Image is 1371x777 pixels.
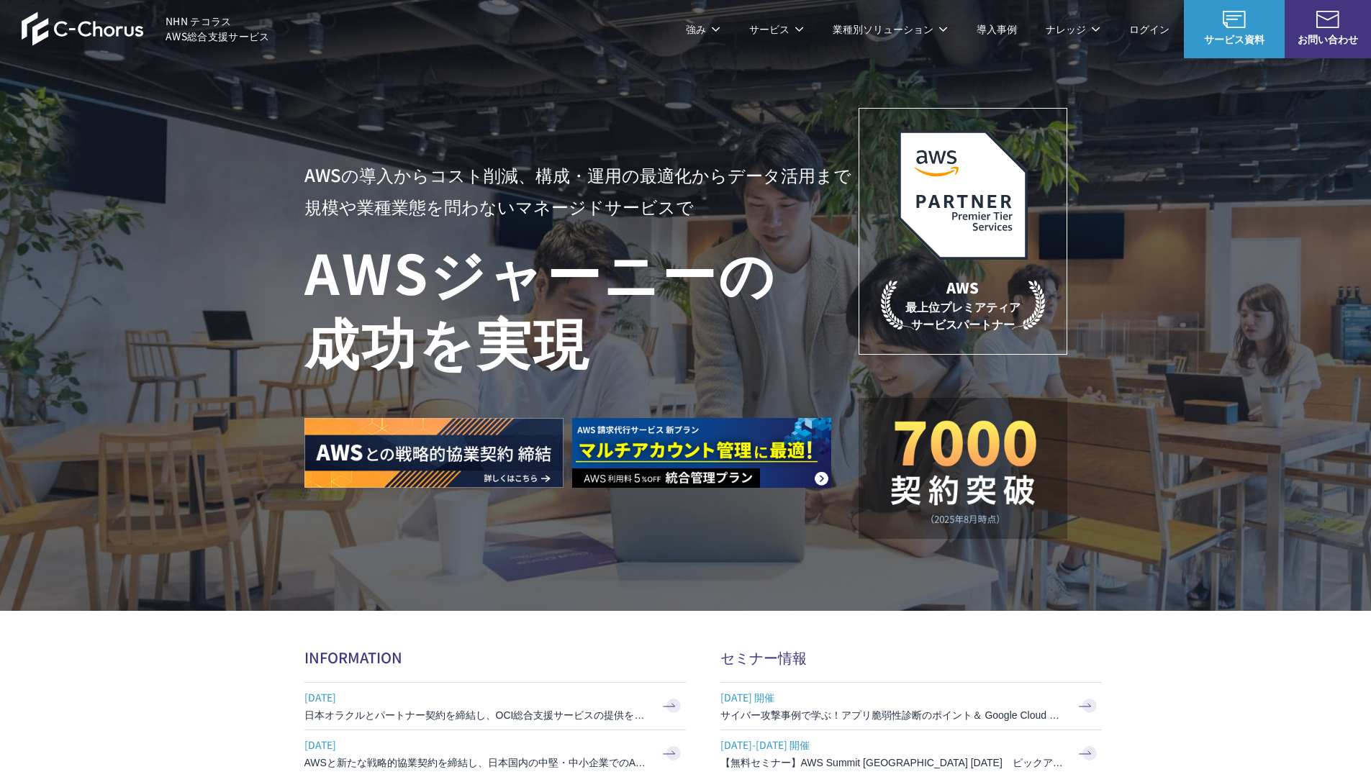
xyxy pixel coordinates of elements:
a: AWS総合支援サービス C-Chorus NHN テコラスAWS総合支援サービス [22,12,270,46]
a: [DATE]-[DATE] 開催 【無料セミナー】AWS Summit [GEOGRAPHIC_DATA] [DATE] ピックアップセッション [720,730,1102,777]
p: 業種別ソリューション [833,22,948,37]
h1: AWS ジャーニーの 成功を実現 [304,237,859,375]
img: AWS総合支援サービス C-Chorus サービス資料 [1223,11,1246,28]
h3: 日本オラクルとパートナー契約を締結し、OCI総合支援サービスの提供を開始 [304,708,650,722]
a: [DATE] AWSと新たな戦略的協業契約を締結し、日本国内の中堅・中小企業でのAWS活用を加速 [304,730,686,777]
img: AWS請求代行サービス 統合管理プラン [572,418,831,488]
h3: サイバー攻撃事例で学ぶ！アプリ脆弱性診断のポイント＆ Google Cloud セキュリティ対策 [720,708,1066,722]
span: [DATE]-[DATE] 開催 [720,734,1066,755]
a: [DATE] 開催 サイバー攻撃事例で学ぶ！アプリ脆弱性診断のポイント＆ Google Cloud セキュリティ対策 [720,683,1102,730]
p: AWSの導入からコスト削減、 構成・運用の最適化からデータ活用まで 規模や業種業態を問わない マネージドサービスで [304,159,859,222]
img: AWSとの戦略的協業契約 締結 [304,418,564,488]
p: サービス [749,22,804,37]
a: 導入事例 [977,22,1017,37]
h3: AWSと新たな戦略的協業契約を締結し、日本国内の中堅・中小企業でのAWS活用を加速 [304,755,650,770]
span: [DATE] 開催 [720,686,1066,708]
a: ログイン [1129,22,1169,37]
span: [DATE] [304,734,650,755]
img: AWSプレミアティアサービスパートナー [898,130,1028,260]
a: [DATE] 日本オラクルとパートナー契約を締結し、OCI総合支援サービスの提供を開始 [304,683,686,730]
h2: セミナー情報 [720,647,1102,668]
span: [DATE] [304,686,650,708]
h3: 【無料セミナー】AWS Summit [GEOGRAPHIC_DATA] [DATE] ピックアップセッション [720,755,1066,770]
em: AWS [946,277,979,298]
h2: INFORMATION [304,647,686,668]
span: NHN テコラス AWS総合支援サービス [166,14,270,44]
p: ナレッジ [1046,22,1100,37]
span: サービス資料 [1184,32,1285,47]
span: お問い合わせ [1285,32,1371,47]
p: 強み [686,22,720,37]
p: 最上位プレミアティア サービスパートナー [881,277,1045,332]
img: 契約件数 [887,419,1039,524]
img: お問い合わせ [1316,11,1339,28]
